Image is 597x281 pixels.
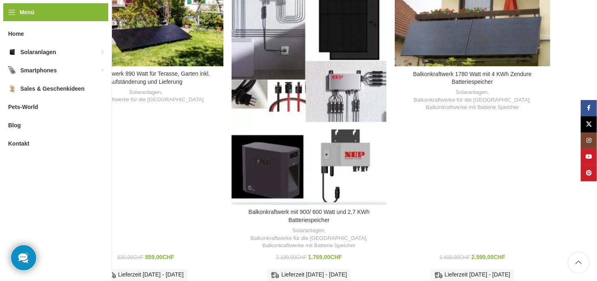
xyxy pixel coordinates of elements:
a: Steckerkraftwerk 890 Watt für Terasse, Garten inkl. Aufständerung und Lieferung [81,70,210,85]
bdi: 930,00 [117,255,143,261]
span: Sales & Geschenkideen [20,81,85,96]
bdi: 2.599,00 [472,254,505,261]
a: Facebook Social Link [581,100,597,116]
a: Balkonkraftwerke für die [GEOGRAPHIC_DATA] [250,235,366,243]
a: YouTube Social Link [581,149,597,165]
span: CHF [133,255,144,261]
a: Balkonkraftwerk 1780 Watt mit 4 KWh Zendure Batteriespeicher [413,71,531,85]
span: Home [8,26,24,41]
a: Balkonkraftwerke für die [GEOGRAPHIC_DATA] [414,96,530,104]
span: CHF [494,254,505,261]
a: Pinterest Social Link [581,165,597,181]
span: Smartphones [20,63,57,78]
img: Sales & Geschenkideen [8,85,16,93]
a: Balkonkraftwerke mit Batterie Speicher [262,242,356,250]
a: Solaranlagen [129,89,161,96]
a: Solaranlagen [292,227,324,235]
img: Smartphones [8,66,16,74]
span: Pets-World [8,100,38,114]
span: CHF [296,255,306,261]
a: Balkonkraftwerk mit 900/ 600 Watt und 2,7 KWh Batteriespeicher [249,209,370,224]
span: CHF [459,255,470,261]
bdi: 2.199,00 [276,255,306,261]
bdi: 859,00 [145,254,175,261]
a: Instagram Social Link [581,133,597,149]
a: Balkonkraftwerke für die [GEOGRAPHIC_DATA] [88,96,204,104]
span: Blog [8,118,21,133]
div: , , [399,89,546,111]
div: , [72,89,219,104]
div: , , [236,227,383,250]
a: Solaranlagen [456,89,488,96]
bdi: 3.499,00 [440,255,470,261]
a: Scroll to top button [569,253,589,273]
img: Solaranlagen [8,48,16,56]
span: Solaranlagen [20,45,56,59]
span: Menü [20,8,35,17]
span: Kontakt [8,136,29,151]
span: CHF [162,254,174,261]
a: Balkonkraftwerke mit Batterie Speicher [426,104,519,111]
bdi: 1.769,00 [308,254,342,261]
a: X Social Link [581,116,597,133]
span: CHF [330,254,342,261]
